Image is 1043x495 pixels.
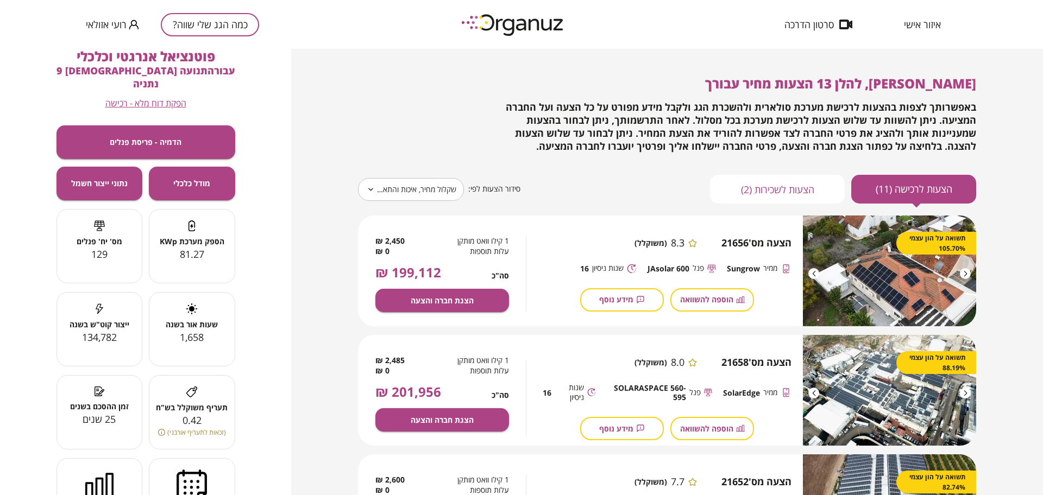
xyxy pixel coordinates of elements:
span: הצגת חברה והצעה [411,415,474,424]
span: שנות ניסיון [592,263,624,274]
span: ממיר [763,388,777,398]
button: הצגת חברה והצעה [375,289,509,312]
span: זמן ההסכם בשנים [57,402,142,411]
button: מידע נוסף [580,417,664,440]
span: סידור הצעות לפי: [468,184,520,194]
span: 1 קילו וואט מותקן [422,356,509,366]
span: עלות תוספות [422,366,509,376]
span: (משוקלל) [634,358,667,367]
button: מודל כלכלי [149,167,235,200]
button: נתוני ייצור חשמל [56,167,143,200]
span: תעריף משוקלל בש"ח [149,403,235,412]
span: SolarEdge [723,388,760,397]
span: 134,782 [82,331,117,344]
span: סה"כ [492,271,509,280]
span: SOLARASPACE 560-595 [607,383,686,402]
span: 1,658 [180,331,204,344]
span: הוספה להשוואה [680,295,733,304]
span: 0.42 [183,414,202,427]
span: באפשרותך לצפות בהצעות לרכישת מערכת סולארית ולהשכרת הגג ולקבל מידע מפורט על כל הצעה ועל החברה המצי... [506,100,976,153]
span: מידע נוסף [599,424,633,433]
button: הדמיה - פריסת פנלים [56,125,235,159]
span: (משוקלל) [634,238,667,247]
span: 1 קילו וואט מותקן [422,236,509,246]
span: פוטנציאל אנרגטי וכלכלי [77,47,215,65]
span: פנל [693,263,704,274]
span: 1 קילו וואט מותקן [422,475,509,485]
span: 16 [543,388,551,397]
span: איזור אישי [904,19,941,30]
span: פנל [689,388,701,398]
span: הצעה מס' 21656 [721,237,791,249]
span: תשואה על הון עצמי 88.19% [907,352,965,373]
button: רועי אזולאי [86,18,139,31]
span: שנות ניסיון [555,383,583,403]
span: 81.27 [180,247,204,261]
span: הספק מערכת KWp [149,237,235,246]
span: JAsolar 600 [648,264,689,273]
button: סרטון הדרכה [768,19,869,30]
span: הצעה מס' 21652 [721,476,791,488]
span: ממיר [763,263,777,274]
button: מידע נוסף [580,288,664,312]
span: עבור התנועה [DEMOGRAPHIC_DATA] 9 נתניה [56,64,235,90]
span: 7.7 [671,476,684,488]
button: הצעות לשכירות (2) [710,175,845,204]
span: (זכאות לתעריף אורבני) [167,427,226,437]
span: 199,112 ₪ [375,265,441,280]
span: 25 שנים [83,412,116,426]
button: הצעות לרכישה (11) [851,175,976,204]
span: הוספה להשוואה [680,424,733,433]
span: נתוני ייצור חשמל [71,179,128,188]
span: סרטון הדרכה [784,19,834,30]
span: 16 [580,264,589,273]
span: 8.3 [671,237,684,249]
button: איזור אישי [888,19,957,30]
span: עלות תוספות [422,246,509,257]
span: Sungrow [727,264,760,273]
span: 2,485 ₪ [375,356,405,366]
img: logo [454,10,573,40]
button: הוספה להשוואה [670,288,754,312]
button: הוספה להשוואה [670,417,754,440]
img: image [803,215,976,326]
span: רועי אזולאי [86,19,127,30]
span: מס' יח' פנלים [57,237,142,246]
span: הצגת חברה והצעה [411,296,474,305]
button: הפקת דוח מלא - רכישה [105,98,186,109]
span: 129 [91,247,108,261]
button: כמה הגג שלי שווה? [161,13,259,36]
span: (משוקלל) [634,477,667,486]
span: מידע נוסף [599,295,633,304]
span: 2,450 ₪ [375,236,405,246]
img: image [803,335,976,446]
span: הצעה מס' 21658 [721,357,791,369]
span: [PERSON_NAME], להלן 13 הצעות מחיר עבורך [705,74,976,92]
span: סה"כ [492,390,509,399]
span: 2,600 ₪ [375,475,405,485]
span: 0 ₪ [375,246,389,257]
button: הצגת חברה והצעה [375,408,509,431]
span: 0 ₪ [375,366,389,376]
span: 201,956 ₪ [375,384,441,399]
div: שקלול מחיר, איכות והתאמה [358,174,464,205]
span: שעות אור בשנה [149,320,235,329]
span: מודל כלכלי [173,179,210,188]
span: ייצור קוט"ש בשנה [57,320,142,329]
span: הדמיה - פריסת פנלים [110,137,181,147]
span: תשואה על הון עצמי 82.74% [907,472,965,492]
span: 8.0 [671,357,684,369]
span: תשואה על הון עצמי 105.70% [907,233,965,253]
